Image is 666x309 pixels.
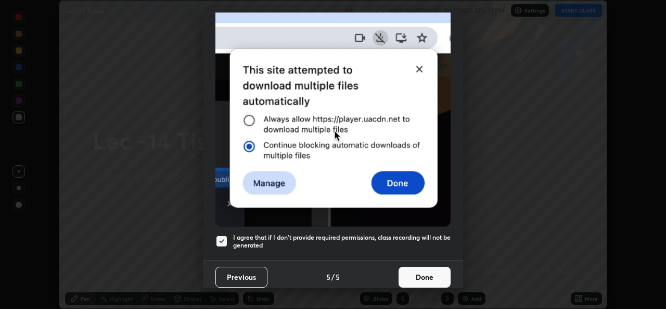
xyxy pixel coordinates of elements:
[233,233,451,250] h5: I agree that if I don't provide required permissions, class recording will not be generated
[399,267,451,288] button: Done
[326,271,330,282] h4: 5
[215,267,267,288] button: Previous
[331,271,335,282] h4: /
[336,271,340,282] h4: 5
